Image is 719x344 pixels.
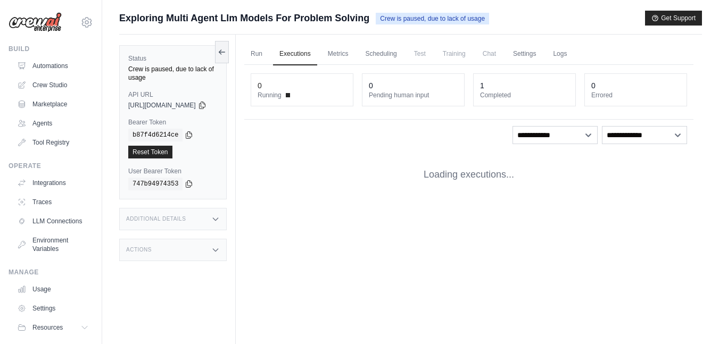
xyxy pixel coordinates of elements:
[128,65,218,82] div: Crew is paused, due to lack of usage
[13,194,93,211] a: Traces
[9,12,62,32] img: Logo
[119,11,369,26] span: Exploring Multi Agent Llm Models For Problem Solving
[13,281,93,298] a: Usage
[369,91,458,99] dt: Pending human input
[273,43,317,65] a: Executions
[9,45,93,53] div: Build
[13,77,93,94] a: Crew Studio
[591,80,596,91] div: 0
[126,216,186,222] h3: Additional Details
[645,11,702,26] button: Get Support
[244,150,693,199] div: Loading executions...
[126,247,152,253] h3: Actions
[480,80,484,91] div: 1
[244,43,269,65] a: Run
[13,134,93,151] a: Tool Registry
[436,43,472,64] span: Training is not available until the deployment is complete
[9,268,93,276] div: Manage
[13,115,93,132] a: Agents
[13,232,93,257] a: Environment Variables
[128,129,183,141] code: b87f4d6214ce
[258,80,262,91] div: 0
[480,91,569,99] dt: Completed
[258,91,282,99] span: Running
[376,13,489,24] span: Crew is paused, due to lack of usage
[13,96,93,113] a: Marketplace
[13,300,93,317] a: Settings
[476,43,502,64] span: Chat is not available until the deployment is complete
[591,91,680,99] dt: Errored
[13,319,93,336] button: Resources
[128,118,218,127] label: Bearer Token
[321,43,355,65] a: Metrics
[13,174,93,191] a: Integrations
[9,162,93,170] div: Operate
[128,167,218,175] label: User Bearer Token
[128,178,183,190] code: 747b94974353
[369,80,373,91] div: 0
[408,43,432,64] span: Test
[128,90,218,99] label: API URL
[13,213,93,230] a: LLM Connections
[359,43,403,65] a: Scheduling
[507,43,542,65] a: Settings
[13,57,93,74] a: Automations
[547,43,573,65] a: Logs
[32,323,63,332] span: Resources
[128,146,172,158] a: Reset Token
[128,54,218,63] label: Status
[128,101,196,110] span: [URL][DOMAIN_NAME]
